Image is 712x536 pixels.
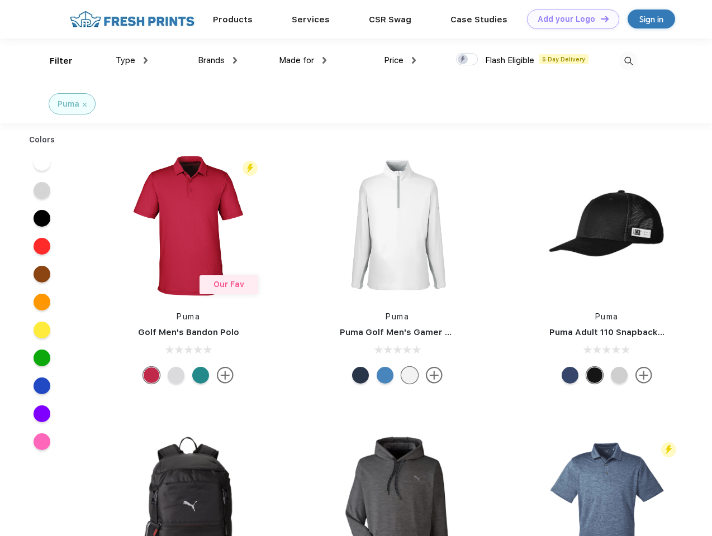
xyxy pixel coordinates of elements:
a: CSR Swag [369,15,411,25]
div: Bright White [401,367,418,384]
span: Our Fav [213,280,244,289]
div: Ski Patrol [143,367,160,384]
a: Puma [595,312,619,321]
div: High Rise [168,367,184,384]
img: flash_active_toggle.svg [243,161,258,176]
div: Green Lagoon [192,367,209,384]
div: Bright Cobalt [377,367,393,384]
div: Add your Logo [538,15,595,24]
div: Quarry Brt Whit [611,367,628,384]
div: Peacoat with Qut Shd [562,367,578,384]
a: Puma [386,312,409,321]
span: Flash Eligible [485,55,534,65]
img: func=resize&h=266 [323,151,472,300]
img: DT [601,16,609,22]
div: Navy Blazer [352,367,369,384]
a: Puma Golf Men's Gamer Golf Quarter-Zip [340,327,516,337]
span: Made for [279,55,314,65]
img: dropdown.png [412,57,416,64]
img: dropdown.png [233,57,237,64]
a: Puma [177,312,200,321]
span: Brands [198,55,225,65]
img: flash_active_toggle.svg [661,442,676,457]
img: func=resize&h=266 [533,151,681,300]
img: func=resize&h=266 [114,151,263,300]
img: fo%20logo%202.webp [67,9,198,29]
div: Sign in [639,13,663,26]
img: dropdown.png [144,57,148,64]
a: Sign in [628,9,675,28]
a: Golf Men's Bandon Polo [138,327,239,337]
div: Colors [21,134,64,146]
div: Pma Blk with Pma Blk [586,367,603,384]
span: Price [384,55,404,65]
img: desktop_search.svg [619,52,638,70]
img: more.svg [635,367,652,384]
a: Services [292,15,330,25]
a: Products [213,15,253,25]
div: Filter [50,55,73,68]
span: Type [116,55,135,65]
img: more.svg [426,367,443,384]
img: filter_cancel.svg [83,103,87,107]
span: 5 Day Delivery [539,54,588,64]
img: dropdown.png [322,57,326,64]
div: Puma [58,98,79,110]
img: more.svg [217,367,234,384]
